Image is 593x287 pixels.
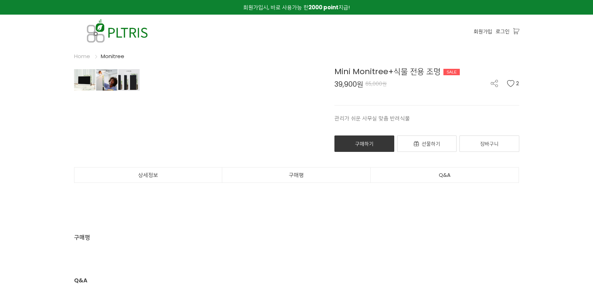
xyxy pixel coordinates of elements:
strong: 2000 point [308,4,338,11]
a: 선물하기 [397,135,457,152]
a: Q&A [371,168,519,183]
span: 2 [516,80,519,87]
span: 회원가입시, 바로 사용가능 한 지급! [243,4,350,11]
a: 구매평 [222,168,370,183]
div: Mini Monitree+식물 전용 조명 [334,66,519,77]
a: 장바구니 [459,135,519,152]
span: 39,900원 [334,81,363,88]
a: 로그인 [496,27,510,35]
a: Monitree [101,52,124,60]
span: 선물하기 [422,140,440,147]
p: 관리가 쉬운 사무실 맞춤 반려식물 [334,114,519,123]
div: 구매평 [74,233,90,247]
a: 회원가입 [474,27,492,35]
a: 구매하기 [334,135,394,152]
div: SALE [443,69,460,75]
a: 상세정보 [74,168,222,183]
button: 2 [507,80,519,87]
a: Home [74,52,90,60]
span: 65,000원 [365,80,387,87]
